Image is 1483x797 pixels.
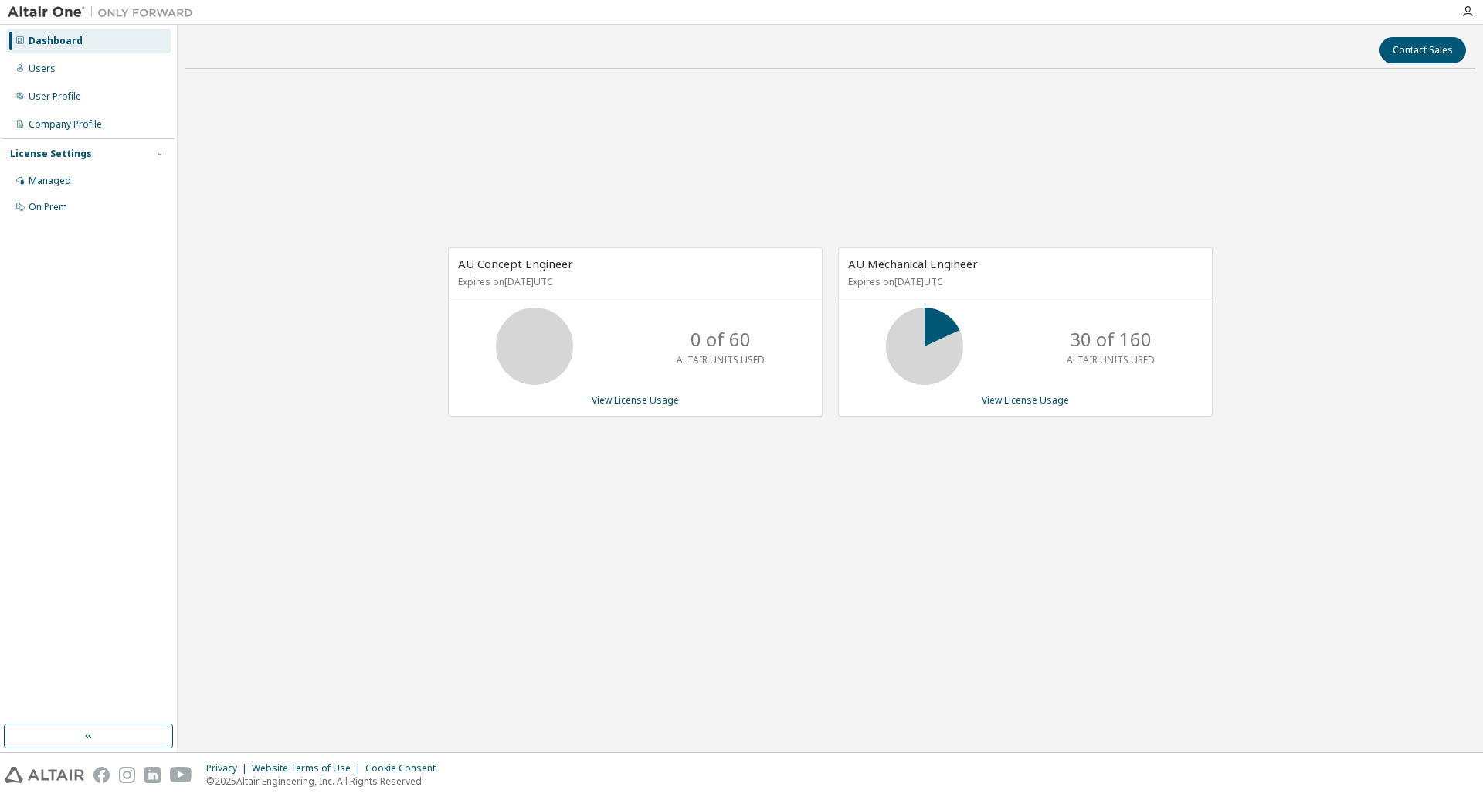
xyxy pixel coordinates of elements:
[691,326,751,353] p: 0 of 60
[5,767,84,783] img: altair_logo.svg
[119,767,135,783] img: instagram.svg
[458,256,573,271] span: AU Concept Engineer
[252,762,365,775] div: Website Terms of Use
[29,35,83,47] div: Dashboard
[848,275,1199,288] p: Expires on [DATE] UTC
[29,175,71,187] div: Managed
[144,767,161,783] img: linkedin.svg
[365,762,445,775] div: Cookie Consent
[1067,353,1155,366] p: ALTAIR UNITS USED
[982,393,1069,407] a: View License Usage
[29,201,67,213] div: On Prem
[592,393,679,407] a: View License Usage
[206,775,445,788] p: © 2025 Altair Engineering, Inc. All Rights Reserved.
[8,5,201,20] img: Altair One
[1379,37,1466,63] button: Contact Sales
[848,256,978,271] span: AU Mechanical Engineer
[29,63,56,75] div: Users
[458,275,809,288] p: Expires on [DATE] UTC
[677,353,765,366] p: ALTAIR UNITS USED
[29,90,81,103] div: User Profile
[206,762,252,775] div: Privacy
[10,148,92,160] div: License Settings
[93,767,110,783] img: facebook.svg
[170,767,192,783] img: youtube.svg
[29,118,102,131] div: Company Profile
[1070,326,1152,353] p: 30 of 160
